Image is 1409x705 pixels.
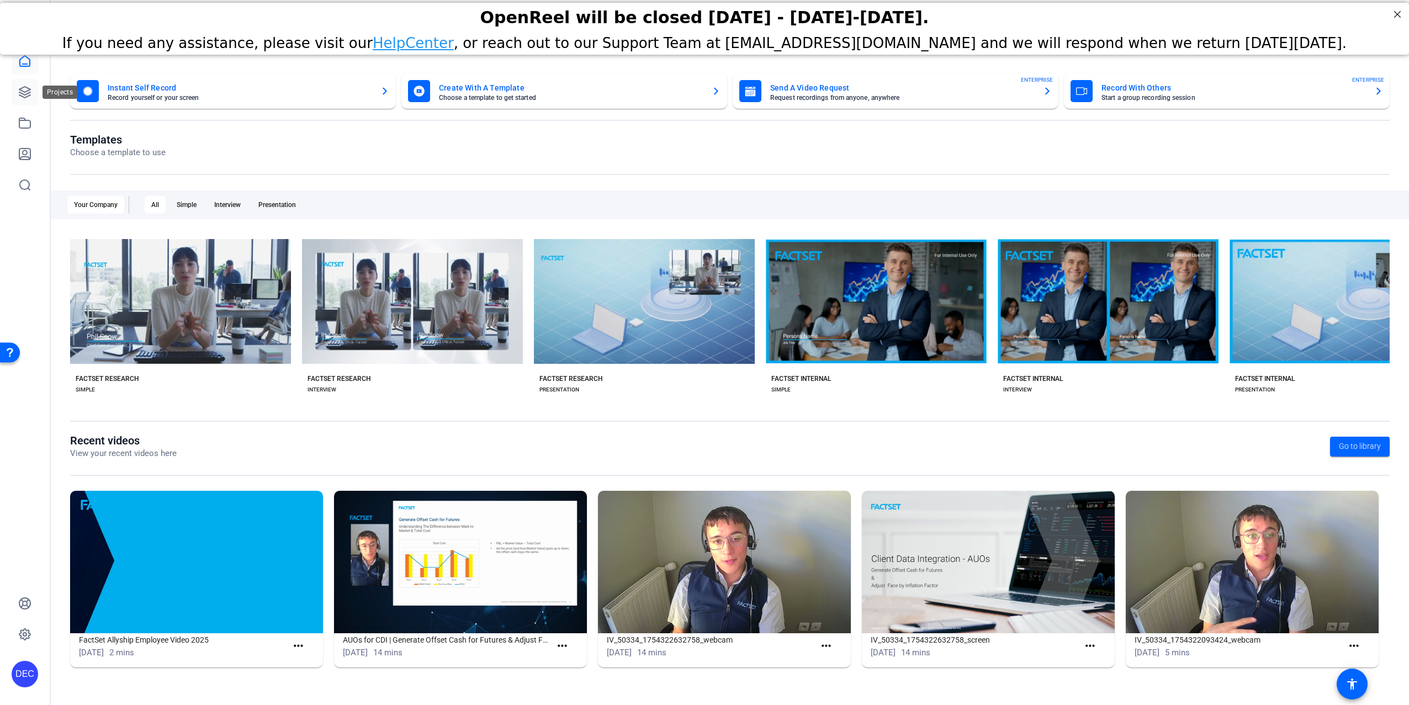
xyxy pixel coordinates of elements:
[208,196,247,214] div: Interview
[76,374,139,383] div: FACTSET RESEARCH
[1101,81,1365,94] mat-card-title: Record With Others
[1235,374,1295,383] div: FACTSET INTERNAL
[1346,677,1359,691] mat-icon: accessibility
[70,146,166,159] p: Choose a template to use
[871,648,896,658] span: [DATE]
[12,661,38,687] div: DEC
[1003,374,1063,383] div: FACTSET INTERNAL
[79,633,287,646] h1: FactSet Allyship Employee Video 2025
[439,94,703,101] mat-card-subtitle: Choose a template to get started
[109,648,134,658] span: 2 mins
[14,5,1395,24] div: OpenReel will be closed [DATE] - [DATE]-[DATE].
[901,648,930,658] span: 14 mins
[252,196,303,214] div: Presentation
[1135,648,1159,658] span: [DATE]
[1021,76,1053,84] span: ENTERPRISE
[1101,94,1365,101] mat-card-subtitle: Start a group recording session
[308,374,371,383] div: FACTSET RESEARCH
[1083,639,1097,653] mat-icon: more_horiz
[79,648,104,658] span: [DATE]
[1330,437,1390,457] a: Go to library
[70,447,177,460] p: View your recent videos here
[539,374,603,383] div: FACTSET RESEARCH
[1003,385,1032,394] div: INTERVIEW
[1235,385,1275,394] div: PRESENTATION
[1135,633,1343,646] h1: IV_50334_1754322093424_webcam
[819,639,833,653] mat-icon: more_horiz
[1064,73,1390,109] button: Record With OthersStart a group recording sessionENTERPRISE
[1126,491,1379,633] img: IV_50334_1754322093424_webcam
[343,633,551,646] h1: AUOs for CDI | Generate Offset Cash for Futures & Adjust Face by Inflation Factor
[373,32,454,49] a: HelpCenter
[607,648,632,658] span: [DATE]
[598,491,851,633] img: IV_50334_1754322632758_webcam
[771,374,831,383] div: FACTSET INTERNAL
[108,81,372,94] mat-card-title: Instant Self Record
[343,648,368,658] span: [DATE]
[62,32,1347,49] span: If you need any assistance, please visit our , or reach out to our Support Team at [EMAIL_ADDRESS...
[637,648,666,658] span: 14 mins
[70,73,396,109] button: Instant Self RecordRecord yourself or your screen
[1352,76,1384,84] span: ENTERPRISE
[70,491,323,633] img: FactSet Allyship Employee Video 2025
[607,633,815,646] h1: IV_50334_1754322632758_webcam
[539,385,579,394] div: PRESENTATION
[76,385,95,394] div: SIMPLE
[862,491,1115,633] img: IV_50334_1754322632758_screen
[145,196,166,214] div: All
[170,196,203,214] div: Simple
[733,73,1058,109] button: Send A Video RequestRequest recordings from anyone, anywhereENTERPRISE
[70,434,177,447] h1: Recent videos
[70,133,166,146] h1: Templates
[67,196,124,214] div: Your Company
[308,385,336,394] div: INTERVIEW
[1339,441,1381,452] span: Go to library
[1165,648,1190,658] span: 5 mins
[401,73,727,109] button: Create With A TemplateChoose a template to get started
[292,639,305,653] mat-icon: more_horiz
[771,385,791,394] div: SIMPLE
[108,94,372,101] mat-card-subtitle: Record yourself or your screen
[770,81,1034,94] mat-card-title: Send A Video Request
[1347,639,1361,653] mat-icon: more_horiz
[555,639,569,653] mat-icon: more_horiz
[373,648,402,658] span: 14 mins
[770,94,1034,101] mat-card-subtitle: Request recordings from anyone, anywhere
[439,81,703,94] mat-card-title: Create With A Template
[871,633,1079,646] h1: IV_50334_1754322632758_screen
[43,86,77,99] div: Projects
[334,491,587,633] img: AUOs for CDI | Generate Offset Cash for Futures & Adjust Face by Inflation Factor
